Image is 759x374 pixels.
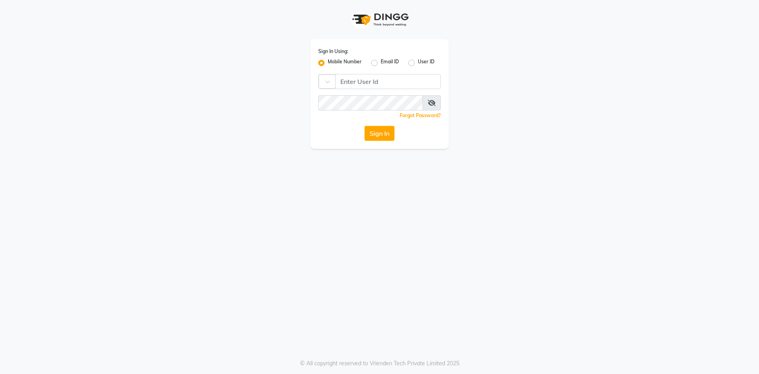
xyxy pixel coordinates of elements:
a: Forgot Password? [400,112,441,118]
label: Mobile Number [328,58,362,68]
button: Sign In [364,126,395,141]
label: Email ID [381,58,399,68]
label: Sign In Using: [318,48,348,55]
img: logo1.svg [348,8,411,31]
input: Username [318,95,423,110]
label: User ID [418,58,434,68]
input: Username [335,74,441,89]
